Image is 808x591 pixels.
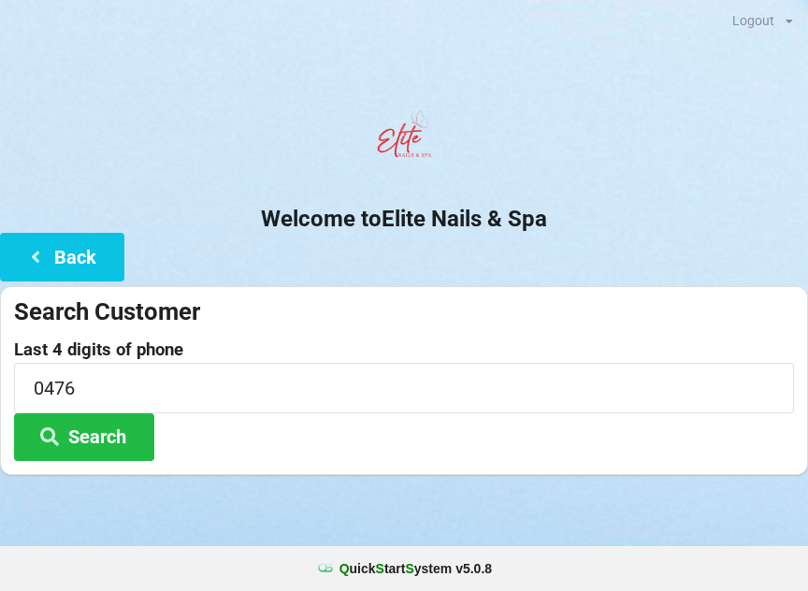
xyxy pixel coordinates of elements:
img: EliteNailsSpa-Logo1.png [367,102,441,177]
div: Logout [732,14,774,27]
img: favicon.ico [316,559,335,578]
span: S [376,561,384,576]
div: Search Customer [14,296,794,327]
input: 0000 [14,363,794,412]
b: uick tart ystem v 5.0.8 [339,559,492,578]
label: Last 4 digits of phone [14,340,794,359]
span: S [405,561,413,576]
span: Q [339,561,350,576]
button: Search [14,413,154,461]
